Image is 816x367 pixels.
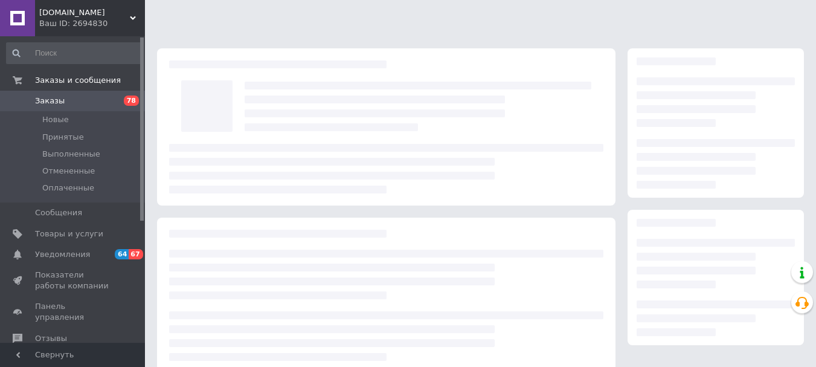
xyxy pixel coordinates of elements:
span: kyzovoptika.com.ua [39,7,130,18]
span: 64 [115,249,129,259]
span: Отмененные [42,166,95,177]
span: Отзывы [35,333,67,344]
span: 78 [124,96,139,106]
span: Товары и услуги [35,229,103,239]
span: Заказы и сообщения [35,75,121,86]
span: 67 [129,249,143,259]
div: Ваш ID: 2694830 [39,18,145,29]
span: Уведомления [35,249,90,260]
span: Выполненные [42,149,100,160]
input: Поиск [6,42,143,64]
span: Новые [42,114,69,125]
span: Заказы [35,96,65,106]
span: Панель управления [35,301,112,323]
span: Показатели работы компании [35,270,112,291]
span: Сообщения [35,207,82,218]
span: Оплаченные [42,183,94,193]
span: Принятые [42,132,84,143]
